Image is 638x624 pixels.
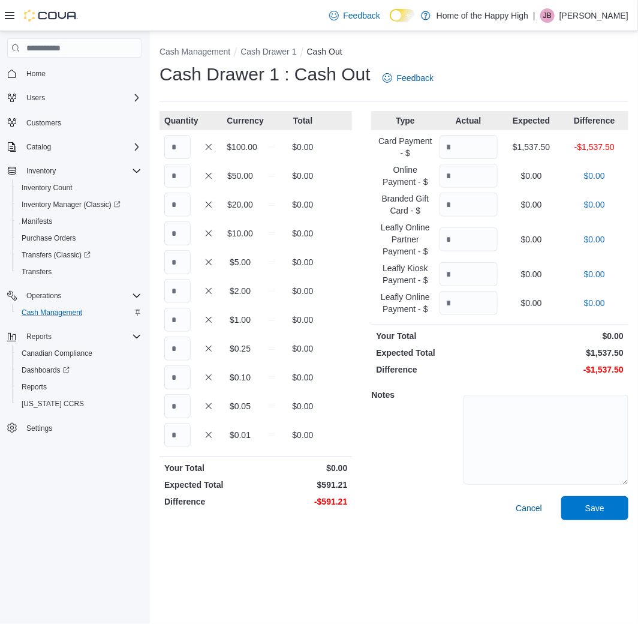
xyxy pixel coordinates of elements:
[376,262,434,286] p: Leafly Kiosk Payment - $
[2,163,146,179] button: Inventory
[164,193,191,217] input: Quantity
[543,8,552,23] span: JB
[307,47,342,56] button: Cash Out
[290,141,316,153] p: $0.00
[22,200,121,209] span: Inventory Manager (Classic)
[22,329,142,344] span: Reports
[2,328,146,345] button: Reports
[258,496,348,508] p: -$591.21
[159,46,628,60] nav: An example of EuiBreadcrumbs
[565,141,624,153] p: -$1,537.50
[565,115,624,127] p: Difference
[440,291,498,315] input: Quantity
[227,256,253,268] p: $5.00
[344,10,380,22] span: Feedback
[585,502,604,514] span: Save
[533,8,535,23] p: |
[502,141,561,153] p: $1,537.50
[440,193,498,217] input: Quantity
[12,230,146,247] button: Purchase Orders
[240,47,296,56] button: Cash Drawer 1
[565,170,624,182] p: $0.00
[290,115,316,127] p: Total
[511,496,547,520] button: Cancel
[440,135,498,159] input: Quantity
[17,265,56,279] a: Transfers
[502,199,561,211] p: $0.00
[22,329,56,344] button: Reports
[164,423,191,447] input: Quantity
[565,199,624,211] p: $0.00
[565,233,624,245] p: $0.00
[26,69,46,79] span: Home
[227,285,253,297] p: $2.00
[502,347,624,359] p: $1,537.50
[164,164,191,188] input: Quantity
[290,343,316,355] p: $0.00
[290,400,316,412] p: $0.00
[258,462,348,474] p: $0.00
[12,362,146,379] a: Dashboards
[290,227,316,239] p: $0.00
[22,164,142,178] span: Inventory
[164,337,191,361] input: Quantity
[2,287,146,304] button: Operations
[17,380,142,394] span: Reports
[2,89,146,106] button: Users
[17,248,95,262] a: Transfers (Classic)
[397,72,434,84] span: Feedback
[502,268,561,280] p: $0.00
[559,8,628,23] p: [PERSON_NAME]
[2,113,146,131] button: Customers
[290,170,316,182] p: $0.00
[440,227,498,251] input: Quantity
[22,233,76,243] span: Purchase Orders
[12,179,146,196] button: Inventory Count
[22,91,142,105] span: Users
[22,250,91,260] span: Transfers (Classic)
[22,91,50,105] button: Users
[164,115,191,127] p: Quantity
[22,308,82,317] span: Cash Management
[502,233,561,245] p: $0.00
[227,170,253,182] p: $50.00
[290,371,316,383] p: $0.00
[17,214,142,229] span: Manifests
[22,183,73,193] span: Inventory Count
[26,118,61,128] span: Customers
[227,115,253,127] p: Currency
[258,479,348,491] p: $591.21
[159,62,371,86] h1: Cash Drawer 1 : Cash Out
[17,248,142,262] span: Transfers (Classic)
[22,66,142,81] span: Home
[164,308,191,332] input: Quantity
[164,394,191,418] input: Quantity
[502,115,561,127] p: Expected
[437,8,528,23] p: Home of the Happy High
[440,164,498,188] input: Quantity
[17,265,142,279] span: Transfers
[12,345,146,362] button: Canadian Compliance
[227,141,253,153] p: $100.00
[164,365,191,389] input: Quantity
[26,142,51,152] span: Catalog
[17,305,87,320] a: Cash Management
[17,397,142,411] span: Washington CCRS
[376,347,497,359] p: Expected Total
[17,214,57,229] a: Manifests
[17,181,142,195] span: Inventory Count
[290,285,316,297] p: $0.00
[502,170,561,182] p: $0.00
[164,221,191,245] input: Quantity
[17,181,77,195] a: Inventory Count
[12,263,146,280] button: Transfers
[26,93,45,103] span: Users
[290,256,316,268] p: $0.00
[378,66,438,90] a: Feedback
[164,496,254,508] p: Difference
[17,346,142,361] span: Canadian Compliance
[502,364,624,376] p: -$1,537.50
[376,291,434,315] p: Leafly Online Payment - $
[17,231,142,245] span: Purchase Orders
[376,135,434,159] p: Card Payment - $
